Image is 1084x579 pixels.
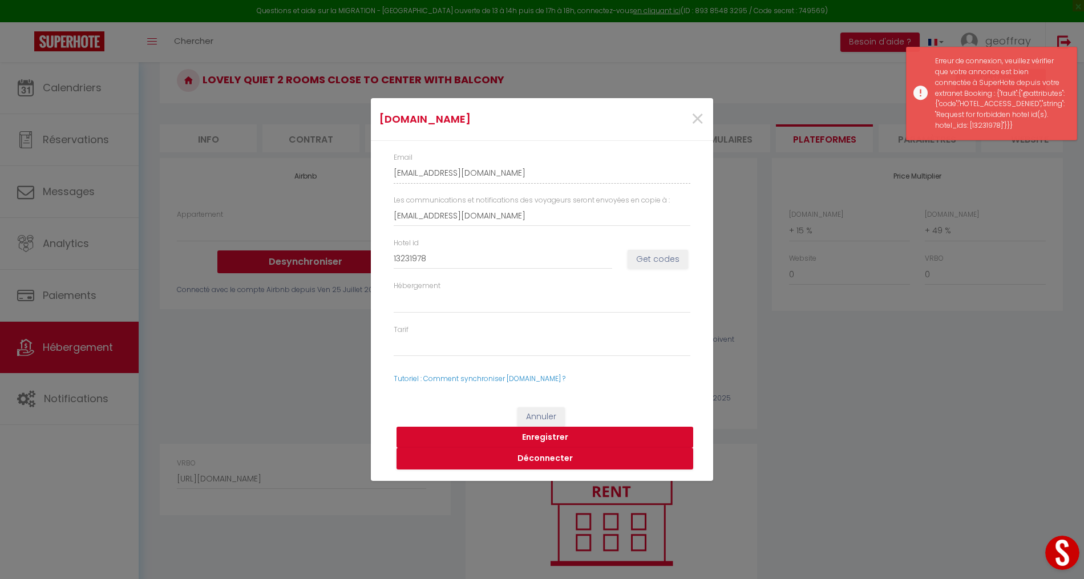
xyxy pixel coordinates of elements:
button: Enregistrer [397,427,693,448]
button: Annuler [517,407,565,427]
a: Tutoriel : Comment synchroniser [DOMAIN_NAME] ? [394,374,565,383]
label: Email [394,152,412,163]
label: Les communications et notifications des voyageurs seront envoyées en copie à : [394,195,670,206]
label: Hotel id [394,238,419,249]
iframe: LiveChat chat widget [1036,531,1084,579]
button: Close [690,107,705,132]
label: Tarif [394,325,408,335]
div: Erreur de connexion, veuillez vérifier que votre annonce est bien connectée à SuperHote depuis vo... [935,56,1065,131]
span: × [690,102,705,136]
button: Déconnecter [397,448,693,469]
button: Get codes [628,250,688,269]
h4: [DOMAIN_NAME] [379,111,591,127]
label: Hébergement [394,281,440,291]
